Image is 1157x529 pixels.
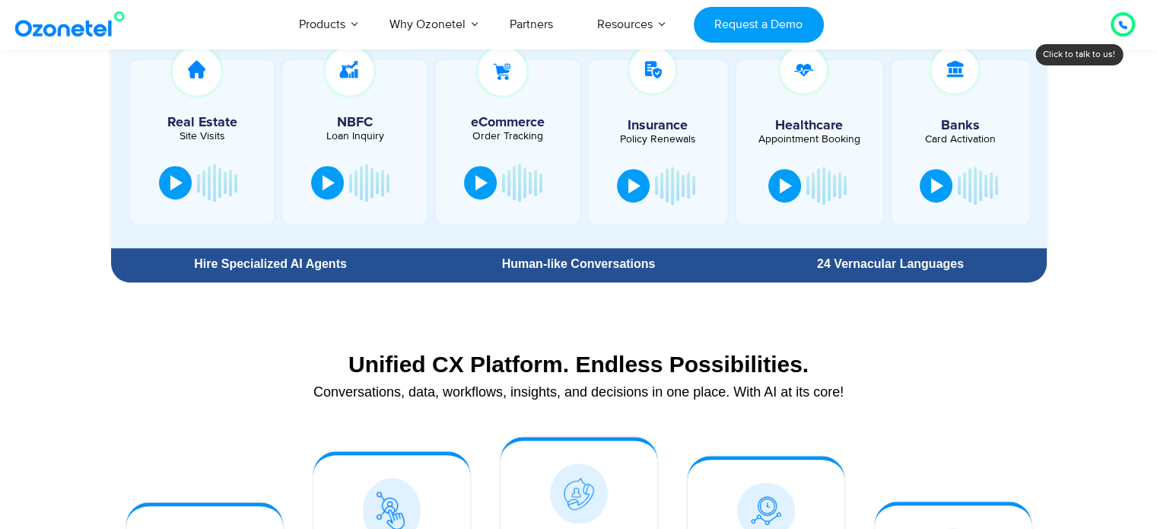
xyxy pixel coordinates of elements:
a: Request a Demo [694,7,824,43]
div: Policy Renewals [596,134,720,145]
div: Human-like Conversations [430,258,726,270]
div: Loan Inquiry [291,131,419,142]
div: Hire Specialized AI Agents [119,258,423,270]
div: Conversations, data, workflows, insights, and decisions in one place. With AI at its core! [119,385,1039,399]
h5: Banks [899,119,1022,132]
div: Site Visits [138,131,267,142]
div: Card Activation [899,134,1022,145]
div: Order Tracking [443,131,572,142]
h5: Healthcare [748,119,871,132]
div: Appointment Booking [748,134,871,145]
h5: eCommerce [443,116,572,129]
h5: Insurance [596,119,720,132]
div: 24 Vernacular Languages [742,258,1038,270]
h5: NBFC [291,116,419,129]
h5: Real Estate [138,116,267,129]
div: Unified CX Platform. Endless Possibilities. [119,351,1039,378]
